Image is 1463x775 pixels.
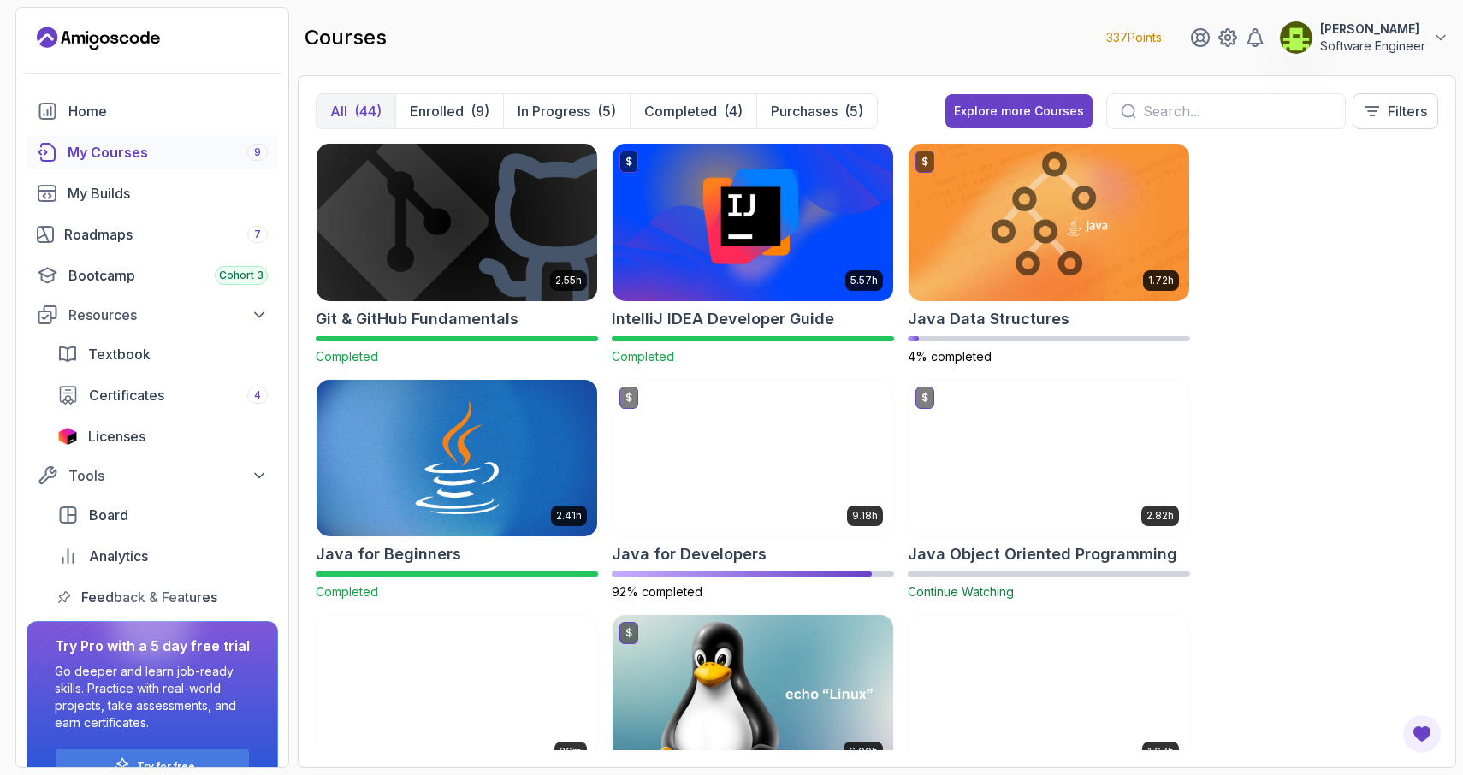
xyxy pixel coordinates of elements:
[68,305,268,325] div: Resources
[1401,713,1442,754] button: Open Feedback Button
[849,745,878,759] p: 6.00h
[68,265,268,286] div: Bootcamp
[395,94,503,128] button: Enrolled(9)
[850,274,878,287] p: 5.57h
[219,269,264,282] span: Cohort 3
[1106,29,1162,46] p: 337 Points
[852,509,878,523] p: 9.18h
[47,337,278,371] a: textbook
[612,379,894,601] a: Java for Developers card$9.18hJava for Developers92% completed
[27,135,278,169] a: courses
[1320,38,1425,55] p: Software Engineer
[254,145,261,159] span: 9
[555,274,582,287] p: 2.55h
[644,101,717,121] p: Completed
[316,307,518,331] h2: Git & GitHub Fundamentals
[612,542,767,566] h2: Java for Developers
[1320,21,1425,38] p: [PERSON_NAME]
[410,101,464,121] p: Enrolled
[518,101,590,121] p: In Progress
[89,546,148,566] span: Analytics
[954,103,1084,120] div: Explore more Courses
[316,349,378,364] span: Completed
[137,760,195,773] a: Try for free
[254,388,261,402] span: 4
[330,101,347,121] p: All
[612,307,834,331] h2: IntelliJ IDEA Developer Guide
[503,94,630,128] button: In Progress(5)
[556,509,582,523] p: 2.41h
[909,144,1189,301] img: Java Data Structures card
[945,94,1093,128] button: Explore more Courses
[89,505,128,525] span: Board
[613,144,893,301] img: IntelliJ IDEA Developer Guide card
[316,542,461,566] h2: Java for Beginners
[27,176,278,210] a: builds
[908,542,1177,566] h2: Java Object Oriented Programming
[844,101,863,121] div: (5)
[771,101,838,121] p: Purchases
[1143,101,1331,121] input: Search...
[47,580,278,614] a: feedback
[88,344,151,364] span: Textbook
[55,663,250,731] p: Go deeper and learn job-ready skills. Practice with real-world projects, take assessments, and ea...
[81,587,217,607] span: Feedback & Features
[89,385,164,405] span: Certificates
[909,615,1189,772] img: Spring Boot for Beginners card
[613,380,893,537] img: Java for Developers card
[908,584,1014,599] span: Continue Watching
[1388,101,1427,121] p: Filters
[625,155,632,169] p: $
[305,24,387,51] h2: courses
[317,615,597,772] img: Java Streams Essentials card
[1147,745,1174,759] p: 1.67h
[64,224,268,245] div: Roadmaps
[47,419,278,453] a: licenses
[625,391,632,405] p: $
[612,349,674,364] span: Completed
[1280,21,1312,54] img: user profile image
[354,101,382,121] div: (44)
[756,94,877,128] button: Purchases(5)
[471,101,489,121] div: (9)
[316,584,378,599] span: Completed
[1148,274,1174,287] p: 1.72h
[625,626,632,640] p: $
[27,94,278,128] a: home
[68,183,268,204] div: My Builds
[908,143,1190,365] a: Java Data Structures card$1.72hJava Data Structures4% completed
[909,380,1189,537] img: Java Object Oriented Programming card
[921,391,928,405] p: $
[612,584,702,599] span: 92% completed
[908,349,992,364] span: 4% completed
[908,379,1190,601] a: Java Object Oriented Programming card$2.82hJava Object Oriented ProgrammingContinue Watching
[560,745,582,759] p: 26m
[1146,509,1174,523] p: 2.82h
[47,539,278,573] a: analytics
[613,615,893,772] img: Linux Fundamentals card
[88,426,145,447] span: Licenses
[37,25,160,52] a: Landing page
[921,155,928,169] p: $
[47,498,278,532] a: board
[1353,93,1438,129] button: Filters
[317,94,395,128] button: All(44)
[597,101,616,121] div: (5)
[68,142,268,163] div: My Courses
[1279,21,1449,55] button: user profile image[PERSON_NAME]Software Engineer
[27,460,278,491] button: Tools
[724,101,743,121] div: (4)
[317,380,597,537] img: Java for Beginners card
[27,258,278,293] a: bootcamp
[254,228,261,241] span: 7
[57,428,78,445] img: jetbrains icon
[68,465,268,486] div: Tools
[612,143,894,365] a: IntelliJ IDEA Developer Guide card$5.57hIntelliJ IDEA Developer GuideCompleted
[27,299,278,330] button: Resources
[317,144,597,301] img: Git & GitHub Fundamentals card
[908,307,1069,331] h2: Java Data Structures
[68,101,268,121] div: Home
[630,94,756,128] button: Completed(4)
[27,217,278,251] a: roadmaps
